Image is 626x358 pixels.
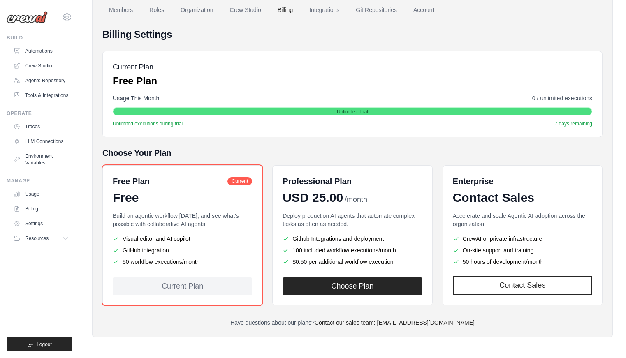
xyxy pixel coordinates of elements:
[10,150,72,169] a: Environment Variables
[283,190,343,205] span: USD 25.00
[283,277,422,295] button: Choose Plan
[10,135,72,148] a: LLM Connections
[113,176,150,187] h6: Free Plan
[10,187,72,201] a: Usage
[113,258,252,266] li: 50 workflow executions/month
[10,217,72,230] a: Settings
[7,337,72,351] button: Logout
[113,61,157,73] h5: Current Plan
[113,246,252,254] li: GitHub integration
[25,235,49,242] span: Resources
[283,235,422,243] li: Github Integrations and deployment
[7,11,48,23] img: Logo
[315,319,475,326] a: Contact our sales team: [EMAIL_ADDRESS][DOMAIN_NAME]
[113,120,183,127] span: Unlimited executions during trial
[113,190,252,205] div: Free
[442,28,626,358] div: Widget de chat
[283,176,352,187] h6: Professional Plan
[7,110,72,117] div: Operate
[283,246,422,254] li: 100 included workflow executions/month
[113,277,252,295] div: Current Plan
[283,258,422,266] li: $0.50 per additional workflow execution
[102,147,603,159] h5: Choose Your Plan
[10,44,72,58] a: Automations
[10,120,72,133] a: Traces
[10,59,72,72] a: Crew Studio
[10,89,72,102] a: Tools & Integrations
[113,235,252,243] li: Visual editor and AI copilot
[442,28,626,358] iframe: Chat Widget
[227,177,252,185] span: Current
[102,319,603,327] p: Have questions about our plans?
[283,212,422,228] p: Deploy production AI agents that automate complex tasks as often as needed.
[7,35,72,41] div: Build
[102,28,603,41] h4: Billing Settings
[345,194,367,205] span: /month
[113,94,159,102] span: Usage This Month
[37,341,52,348] span: Logout
[113,212,252,228] p: Build an agentic workflow [DATE], and see what's possible with collaborative AI agents.
[113,74,157,88] p: Free Plan
[337,109,368,115] span: Unlimited Trial
[10,74,72,87] a: Agents Repository
[7,178,72,184] div: Manage
[10,202,72,215] a: Billing
[10,232,72,245] button: Resources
